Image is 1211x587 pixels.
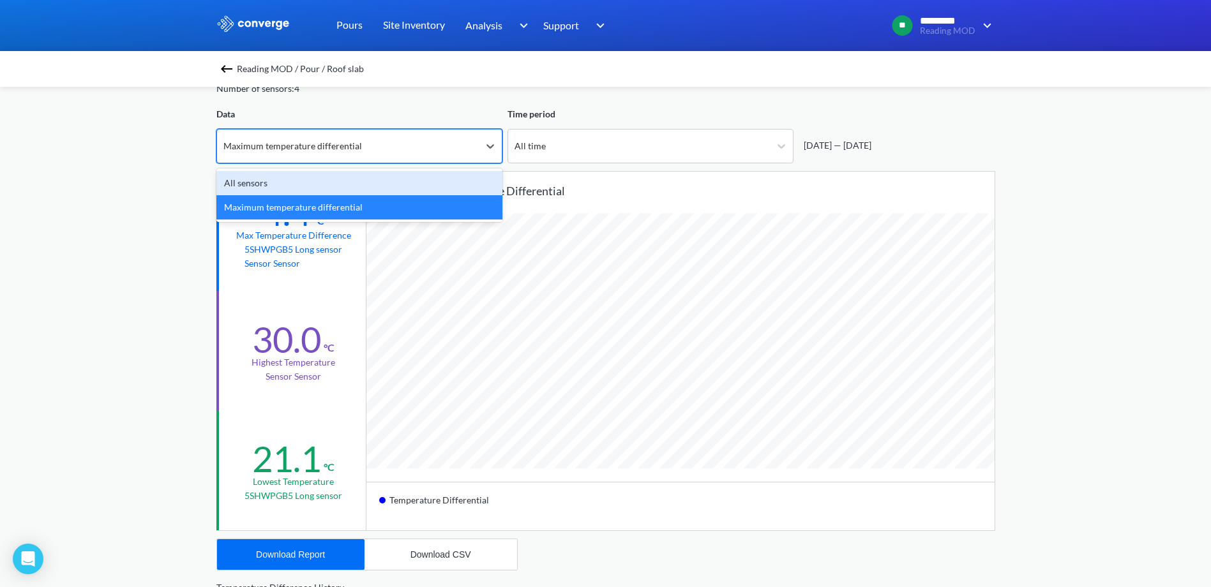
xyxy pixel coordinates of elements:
img: backspace.svg [219,61,234,77]
div: All time [515,139,546,153]
div: Open Intercom Messenger [13,544,43,574]
img: downArrow.svg [511,18,531,33]
div: Temperature Differential [379,490,499,520]
img: downArrow.svg [588,18,608,33]
p: 5SHWPGB5 Long sensor [244,242,342,256]
span: Reading MOD [920,26,975,36]
div: Maximum temperature differential [216,195,502,219]
span: Analysis [465,17,502,33]
div: Highest temperature [252,355,335,369]
div: 21.1 [252,437,321,480]
div: Maximum temperature differential [223,139,362,153]
p: Sensor Sensor [244,256,342,271]
div: 30.0 [252,318,321,361]
button: Download Report [217,539,365,570]
img: downArrow.svg [975,18,995,33]
span: Support [543,17,579,33]
div: Time period [508,107,794,121]
div: Lowest temperature [253,475,334,489]
p: Sensor Sensor [266,369,321,383]
button: Download CSV [365,539,517,570]
div: All sensors [216,171,502,195]
span: Reading MOD / Pour / Roof slab [237,60,364,78]
div: [DATE] — [DATE] [799,138,871,152]
div: Download Report [256,549,325,560]
div: Number of sensors: 4 [216,82,299,96]
div: Max temperature difference [236,228,351,242]
div: Data [216,107,502,121]
div: Maximum temperature differential [387,182,995,200]
div: Download CSV [410,549,471,560]
p: 5SHWPGB5 Long sensor [244,489,342,503]
img: logo_ewhite.svg [216,15,290,32]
